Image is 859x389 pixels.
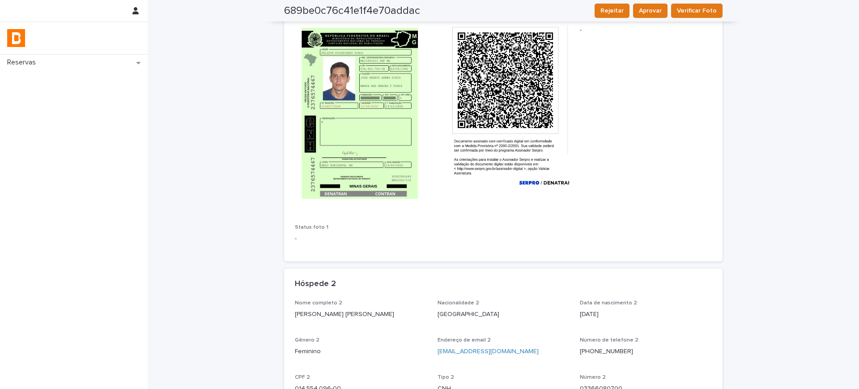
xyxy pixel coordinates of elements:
img: IMG_9240.jpeg [295,26,427,206]
img: IMG_9241.jpeg [438,26,570,190]
button: Rejeitar [595,4,629,18]
p: [DATE] [580,310,712,319]
p: Feminino [295,347,427,356]
button: Aprovar [633,4,668,18]
p: Reservas [4,58,43,67]
span: CPF 2 [295,375,310,380]
a: [PHONE_NUMBER] [580,348,633,355]
span: Nacionalidade 2 [438,300,479,306]
span: Rejeitar [600,6,624,15]
h2: 689be0c76c41e1f4e70addac [284,4,420,17]
a: [EMAIL_ADDRESS][DOMAIN_NAME] [438,348,539,355]
button: Verificar Foto [671,4,723,18]
span: Tipo 2 [438,375,454,380]
span: Verificar Foto [677,6,717,15]
p: - [580,26,712,35]
span: Número de telefone 2 [580,338,638,343]
p: [GEOGRAPHIC_DATA] [438,310,570,319]
span: Aprovar [639,6,662,15]
span: Endereço de email 2 [438,338,491,343]
p: - [295,234,427,244]
span: Nome completo 2 [295,300,342,306]
p: [PERSON_NAME] [PERSON_NAME] [295,310,427,319]
img: zVaNuJHRTjyIjT5M9Xd5 [7,29,25,47]
h2: Hóspede 2 [295,279,336,289]
span: Gênero 2 [295,338,319,343]
span: Data de nascimento 2 [580,300,637,306]
span: Número 2 [580,375,606,380]
span: Status foto 1 [295,225,328,230]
